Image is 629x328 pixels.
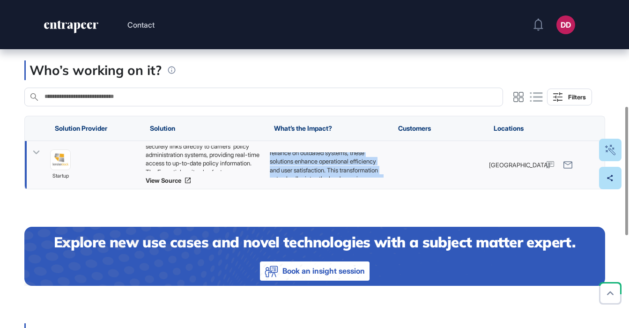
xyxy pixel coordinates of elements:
[145,177,260,184] a: View Source
[489,161,550,169] span: [GEOGRAPHIC_DATA]
[398,125,431,132] span: Customers
[127,19,155,31] button: Contact
[282,264,365,278] span: Book an insight session
[30,60,162,80] p: Who’s working on it?
[55,125,107,132] span: Solution Provider
[43,21,99,37] a: entrapeer-logo
[547,89,592,105] button: Filters
[260,261,370,281] button: Book an insight session
[269,97,384,225] p: The implementation of LenderDock's solutions is crucial for improving the efficiency of interacti...
[50,149,71,170] a: image
[556,15,575,34] button: DD
[150,125,175,132] span: Solution
[51,150,70,170] img: image
[274,125,332,132] span: What’s the Impact?
[494,125,524,132] span: Locations
[568,93,586,101] div: Filters
[52,172,68,180] span: startup
[145,146,260,171] div: LenderDock Inc. has developed a comprehensive solution to address these challenges through its fl...
[54,232,575,252] h4: Explore new use cases and novel technologies with a subject matter expert.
